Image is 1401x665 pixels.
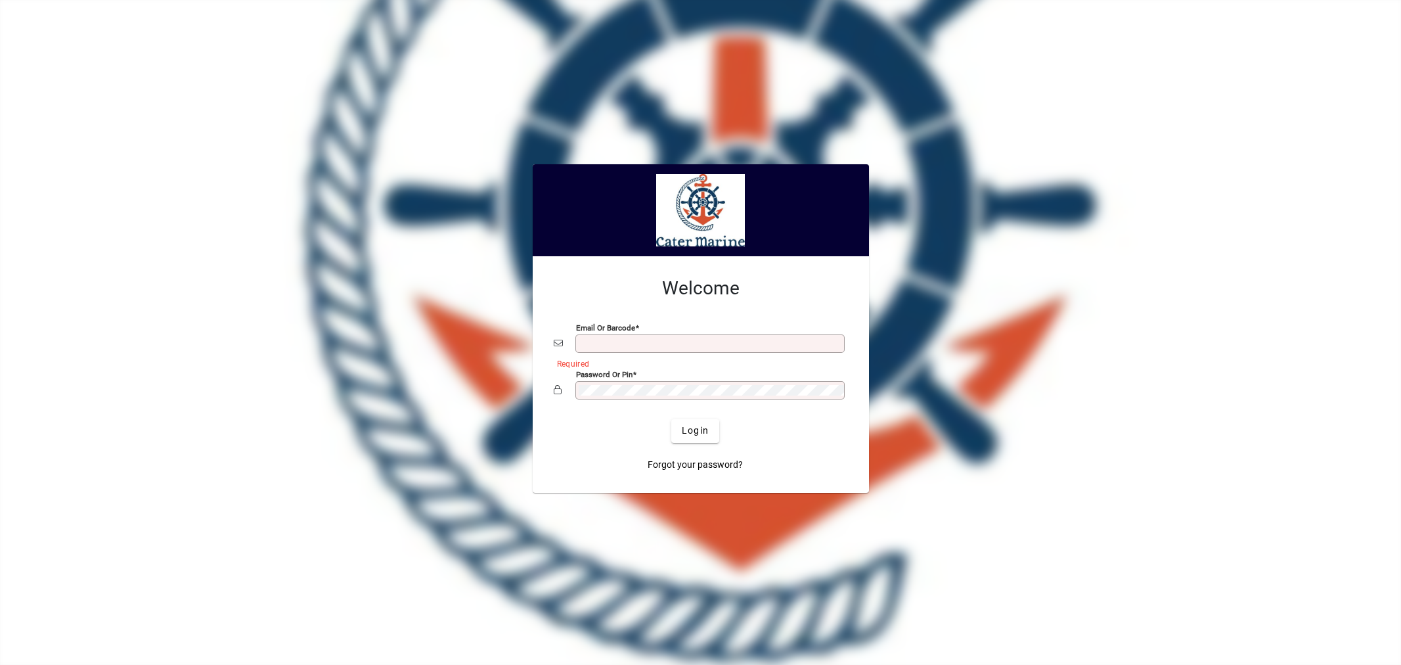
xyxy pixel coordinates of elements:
[576,369,633,378] mat-label: Password or Pin
[554,277,848,300] h2: Welcome
[682,424,709,438] span: Login
[642,453,748,477] a: Forgot your password?
[557,356,837,370] mat-error: Required
[576,323,635,332] mat-label: Email or Barcode
[648,458,743,472] span: Forgot your password?
[671,419,719,443] button: Login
